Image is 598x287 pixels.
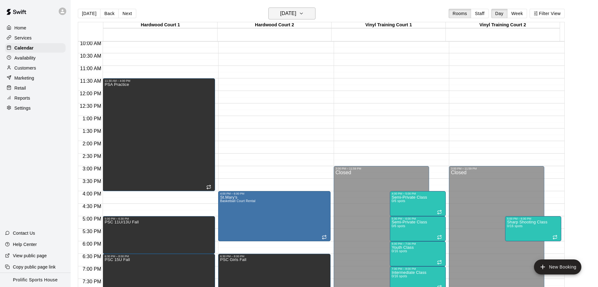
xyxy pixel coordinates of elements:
div: 4:00 PM – 6:00 PM: St.Mary's [218,191,331,241]
div: 4:00 PM – 6:00 PM [220,192,329,195]
button: [DATE] [78,9,100,18]
span: 11:30 AM [78,78,103,84]
div: 5:00 PM – 6:30 PM: PSC 11U/13U Fall [103,216,215,254]
span: 4:30 PM [81,204,103,209]
a: Availability [5,53,66,63]
button: Staff [471,9,489,18]
p: Reports [14,95,30,101]
p: Calendar [14,45,34,51]
p: Settings [14,105,31,111]
div: Hardwood Court 1 [103,22,217,28]
span: 11:00 AM [78,66,103,71]
div: 6:00 PM – 7:00 PM [392,242,444,245]
span: 1:30 PM [81,128,103,134]
span: 0/16 spots filled [392,274,407,278]
a: Home [5,23,66,33]
div: 4:00 PM – 5:00 PM: Semi-Private Class [390,191,446,216]
a: Services [5,33,66,43]
span: Recurring event [322,235,327,240]
span: Recurring event [206,185,211,190]
div: 5:00 PM – 6:30 PM [105,217,213,220]
span: Recurring event [437,260,442,265]
p: Copy public page link [13,264,56,270]
span: 12:00 PM [78,91,103,96]
p: Availability [14,55,36,61]
p: Help Center [13,241,37,248]
div: Vinyl Training Court 1 [331,22,445,28]
span: 1:00 PM [81,116,103,121]
p: Marketing [14,75,34,81]
span: 12:30 PM [78,103,103,109]
div: 7:00 PM – 8:00 PM [392,267,444,270]
div: Vinyl Training Court 2 [446,22,560,28]
div: 3:00 PM – 11:59 PM [451,167,542,170]
div: 6:30 PM – 8:00 PM [220,255,329,258]
a: Reports [5,93,66,103]
span: 10:30 AM [78,53,103,59]
a: Retail [5,83,66,93]
a: Marketing [5,73,66,83]
span: Basketball Court Rental [220,199,256,203]
p: Contact Us [13,230,35,236]
div: 4:00 PM – 5:00 PM [392,192,444,195]
div: 3:00 PM – 11:59 PM [336,167,427,170]
span: 0/16 spots filled [392,249,407,253]
p: Customers [14,65,36,71]
span: 6:00 PM [81,241,103,247]
span: 0/16 spots filled [507,224,522,228]
span: Recurring event [437,210,442,215]
button: Filter View [530,9,565,18]
button: Day [491,9,508,18]
span: 10:00 AM [78,41,103,46]
div: 11:30 AM – 4:00 PM [105,79,213,82]
span: 0/6 spots filled [392,224,406,228]
div: 5:00 PM – 6:00 PM: Semi-Private Class [390,216,446,241]
button: Rooms [449,9,471,18]
div: 5:00 PM – 6:00 PM [392,217,444,220]
span: 7:30 PM [81,279,103,284]
div: 5:00 PM – 6:00 PM: Sharp Shooting Class [505,216,561,241]
a: Settings [5,103,66,113]
span: 2:00 PM [81,141,103,146]
div: 11:30 AM – 4:00 PM: PSA Practice [103,78,215,191]
p: Prolific Sports House [13,277,57,283]
div: 6:30 PM – 8:00 PM [105,255,213,258]
button: Week [507,9,527,18]
span: 2:30 PM [81,154,103,159]
p: View public page [13,253,47,259]
button: [DATE] [268,8,315,19]
h6: [DATE] [280,9,296,18]
p: Retail [14,85,26,91]
div: 5:00 PM – 6:00 PM [507,217,559,220]
span: Recurring event [437,235,442,240]
p: Home [14,25,26,31]
button: Next [118,9,136,18]
p: Services [14,35,32,41]
span: 5:00 PM [81,216,103,222]
span: Recurring event [552,235,558,240]
span: 4:00 PM [81,191,103,196]
span: 6:30 PM [81,254,103,259]
span: 3:00 PM [81,166,103,171]
span: 0/6 spots filled [392,199,406,203]
button: add [534,259,581,274]
button: Back [100,9,119,18]
span: 3:30 PM [81,179,103,184]
span: 5:30 PM [81,229,103,234]
div: 6:00 PM – 7:00 PM: Youth Class [390,241,446,266]
a: Customers [5,63,66,73]
div: Hardwood Court 2 [218,22,331,28]
span: 7:00 PM [81,266,103,272]
a: Calendar [5,43,66,53]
